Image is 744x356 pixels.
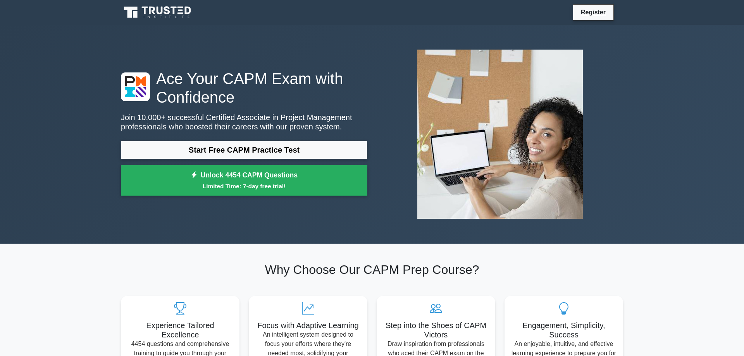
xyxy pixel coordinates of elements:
[121,69,367,107] h1: Ace Your CAPM Exam with Confidence
[131,182,358,191] small: Limited Time: 7-day free trial!
[121,262,623,277] h2: Why Choose Our CAPM Prep Course?
[255,321,361,330] h5: Focus with Adaptive Learning
[576,7,610,17] a: Register
[511,321,617,339] h5: Engagement, Simplicity, Success
[383,321,489,339] h5: Step into the Shoes of CAPM Victors
[121,113,367,131] p: Join 10,000+ successful Certified Associate in Project Management professionals who boosted their...
[121,141,367,159] a: Start Free CAPM Practice Test
[127,321,233,339] h5: Experience Tailored Excellence
[121,165,367,196] a: Unlock 4454 CAPM QuestionsLimited Time: 7-day free trial!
